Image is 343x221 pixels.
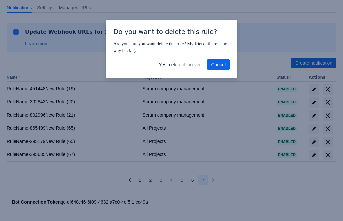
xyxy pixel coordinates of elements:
[207,59,230,70] button: Cancel
[113,28,217,36] span: Do you want to delete this rule?
[155,59,204,70] button: Yes, delete it forever
[113,41,230,54] p: Are you sure you want delete this rule? My friend, there is no way back :(.
[159,59,201,70] span: Yes, delete it forever
[211,59,226,70] span: Cancel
